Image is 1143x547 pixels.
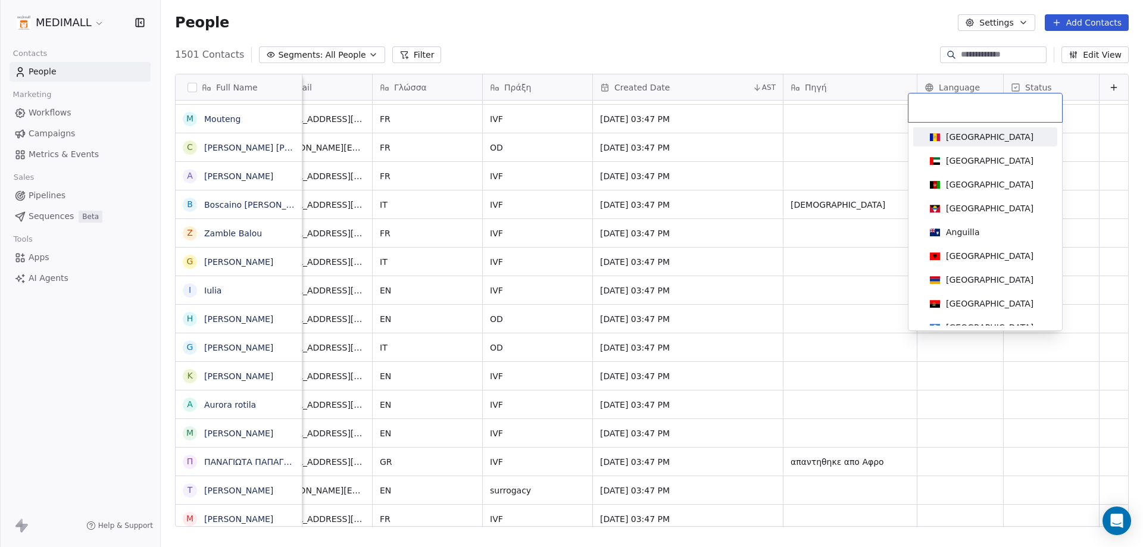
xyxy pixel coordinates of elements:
div: Anguilla [946,226,979,238]
div: [GEOGRAPHIC_DATA] [946,202,1033,214]
div: [GEOGRAPHIC_DATA] [946,179,1033,190]
div: [GEOGRAPHIC_DATA] [946,321,1033,333]
div: [GEOGRAPHIC_DATA] [946,250,1033,262]
div: [GEOGRAPHIC_DATA] [946,131,1033,143]
div: [GEOGRAPHIC_DATA] [946,155,1033,167]
div: [GEOGRAPHIC_DATA] [946,274,1033,286]
div: [GEOGRAPHIC_DATA] [946,298,1033,310]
